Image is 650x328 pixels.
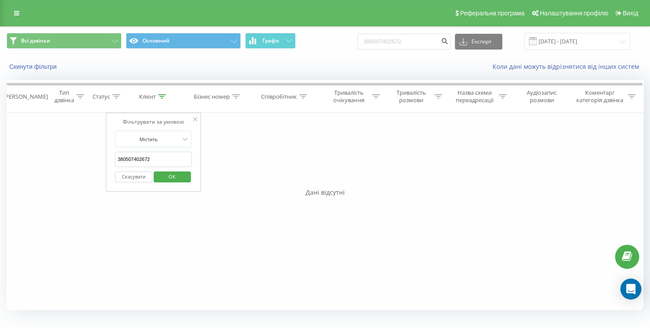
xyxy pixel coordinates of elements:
[620,278,641,299] div: Open Intercom Messenger
[115,118,192,126] div: Фільтрувати за умовою
[539,10,608,17] span: Налаштування профілю
[93,93,110,100] div: Статус
[261,93,297,100] div: Співробітник
[245,33,296,49] button: Графік
[493,62,643,71] a: Коли дані можуть відрізнятися вiд інших систем
[7,188,643,197] div: Дані відсутні
[460,10,525,17] span: Реферальна програма
[262,38,279,44] span: Графік
[154,171,191,182] button: OK
[455,34,502,50] button: Експорт
[21,37,50,44] span: Всі дзвінки
[160,170,184,183] span: OK
[7,63,61,71] button: Скинути фільтри
[574,89,625,104] div: Коментар/категорія дзвінка
[328,89,370,104] div: Тривалість очікування
[194,93,230,100] div: Бізнес номер
[7,33,121,49] button: Всі дзвінки
[126,33,241,49] button: Основний
[139,93,156,100] div: Клієнт
[54,89,74,104] div: Тип дзвінка
[452,89,496,104] div: Назва схеми переадресації
[623,10,638,17] span: Вихід
[115,152,192,167] input: Введіть значення
[517,89,566,104] div: Аудіозапис розмови
[4,93,48,100] div: [PERSON_NAME]
[357,34,450,50] input: Пошук за номером
[115,171,152,182] button: Скасувати
[390,89,432,104] div: Тривалість розмови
